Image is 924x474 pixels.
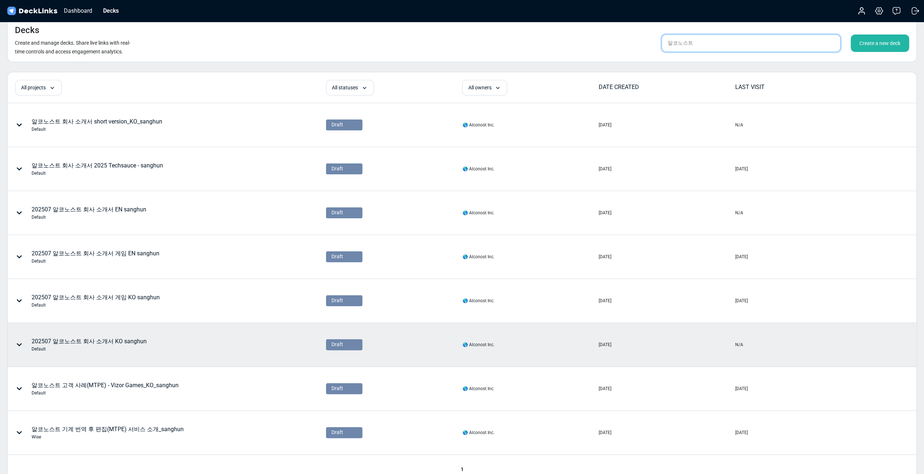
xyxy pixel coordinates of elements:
[599,297,611,304] div: [DATE]
[735,429,748,436] div: [DATE]
[735,385,748,392] div: [DATE]
[599,429,611,436] div: [DATE]
[599,385,611,392] div: [DATE]
[331,341,343,348] span: Draft
[32,381,179,396] div: 알코노스트 고객 사례(MTPE) - Vizor Games_KO_sanghun
[462,341,494,348] div: 🌎 Alconost Inc.
[462,210,494,216] div: 🌎 Alconost Inc.
[32,434,184,440] div: Wise
[32,249,159,264] div: 202507 알코노스트 회사 소개서 게임 EN sanghun
[32,302,160,308] div: Default
[32,425,184,440] div: 알코노스트 기계 번역 후 편집(MTPE) 서비스 소개_sanghun
[331,297,343,304] span: Draft
[457,466,467,472] span: 1
[32,390,179,396] div: Default
[735,210,743,216] div: N/A
[331,165,343,173] span: Draft
[326,80,374,96] div: All statuses
[331,385,343,392] span: Draft
[60,6,96,15] div: Dashboard
[32,214,146,220] div: Default
[32,205,146,220] div: 202507 알코노스트 회사 소개서 EN sanghun
[735,83,870,92] div: LAST VISIT
[462,385,494,392] div: 🌎 Alconost Inc.
[331,429,343,436] span: Draft
[599,210,611,216] div: [DATE]
[32,170,163,177] div: Default
[599,83,734,92] div: DATE CREATED
[331,209,343,216] span: Draft
[735,341,743,348] div: N/A
[735,297,748,304] div: [DATE]
[462,122,494,128] div: 🌎 Alconost Inc.
[462,254,494,260] div: 🌎 Alconost Inc.
[6,6,58,16] img: DeckLinks
[599,166,611,172] div: [DATE]
[32,117,162,133] div: 알코노스트 회사 소개서 short version_KO_sanghun
[32,337,147,352] div: 202507 알코노스트 회사 소개서 KO sanghun
[851,35,909,52] div: Create a new deck
[735,254,748,260] div: [DATE]
[462,297,494,304] div: 🌎 Alconost Inc.
[32,293,160,308] div: 202507 알코노스트 회사 소개서 게임 KO sanghun
[599,254,611,260] div: [DATE]
[32,161,163,177] div: 알코노스트 회사 소개서 2025 Techsauce - sanghun
[331,253,343,260] span: Draft
[15,40,130,54] small: Create and manage decks. Share live links with real-time controls and access engagement analytics.
[32,346,147,352] div: Default
[735,166,748,172] div: [DATE]
[32,126,162,133] div: Default
[462,80,507,96] div: All owners
[462,429,494,436] div: 🌎 Alconost Inc.
[662,35,840,52] input: Search
[15,80,62,96] div: All projects
[462,166,494,172] div: 🌎 Alconost Inc.
[599,122,611,128] div: [DATE]
[15,25,39,36] h4: Decks
[99,6,122,15] div: Decks
[599,341,611,348] div: [DATE]
[32,258,159,264] div: Default
[735,122,743,128] div: N/A
[331,121,343,129] span: Draft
